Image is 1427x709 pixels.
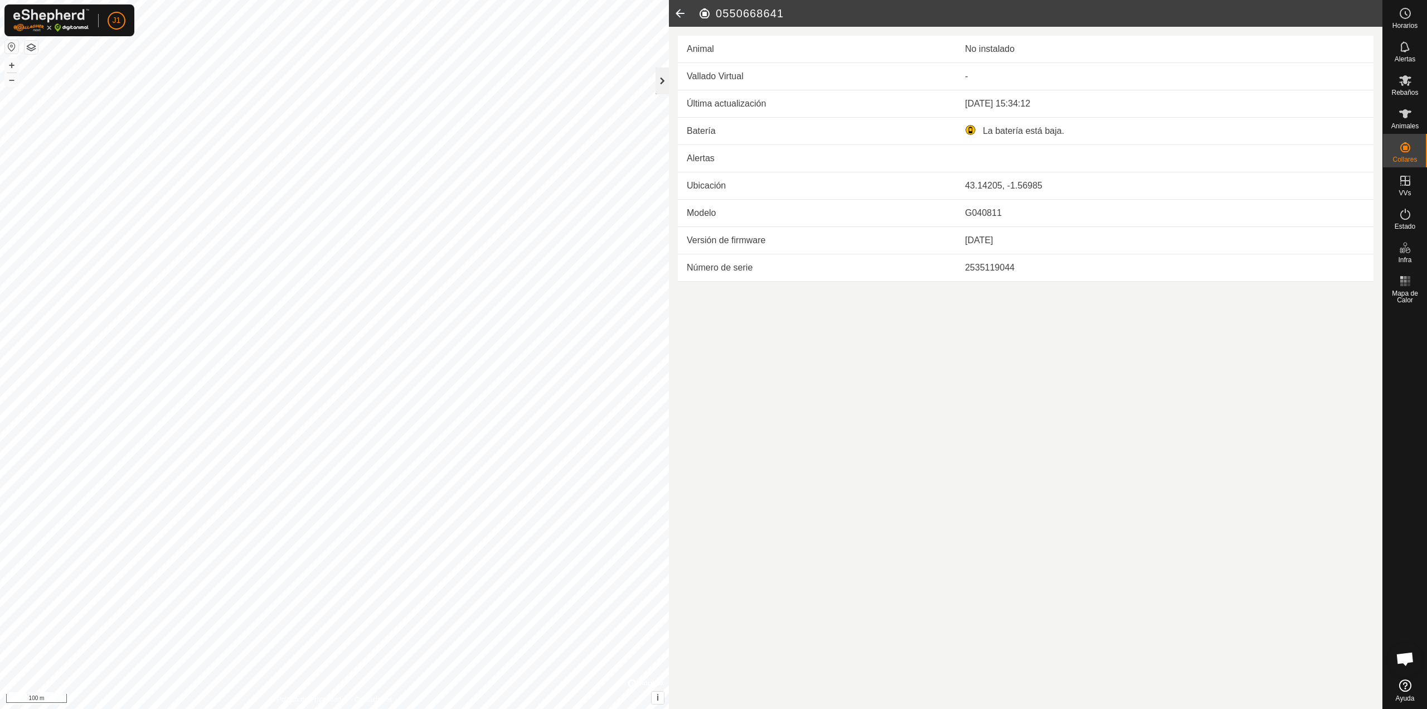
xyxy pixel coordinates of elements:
[277,694,341,705] a: Política de Privacidad
[1396,695,1415,702] span: Ayuda
[678,36,956,63] td: Animal
[678,172,956,200] td: Ubicación
[5,59,18,72] button: +
[1383,675,1427,706] a: Ayuda
[965,124,1365,138] div: La batería está baja.
[965,97,1365,110] div: [DATE] 15:34:12
[1391,123,1419,129] span: Animales
[657,693,659,702] span: i
[698,7,1382,20] h2: 0550668641
[678,254,956,282] td: Número de serie
[965,234,1365,247] div: [DATE]
[113,15,121,26] span: J1
[1395,223,1415,230] span: Estado
[1392,22,1418,29] span: Horarios
[652,692,664,704] button: i
[1391,89,1418,96] span: Rebaños
[678,145,956,172] td: Alertas
[1386,290,1424,303] span: Mapa de Calor
[965,71,968,81] app-display-virtual-paddock-transition: -
[1399,190,1411,196] span: VVs
[1395,56,1415,62] span: Alertas
[5,73,18,86] button: –
[678,118,956,145] td: Batería
[5,40,18,54] button: Restablecer Mapa
[13,9,89,32] img: Logo Gallagher
[355,694,392,705] a: Contáctenos
[678,63,956,90] td: Vallado Virtual
[678,200,956,227] td: Modelo
[1392,156,1417,163] span: Collares
[678,227,956,254] td: Versión de firmware
[965,206,1365,220] div: G040811
[965,261,1365,274] div: 2535119044
[1389,642,1422,676] div: Chat abierto
[25,41,38,54] button: Capas del Mapa
[1398,257,1411,263] span: Infra
[678,90,956,118] td: Última actualización
[965,179,1365,192] div: 43.14205, -1.56985
[965,42,1365,56] div: No instalado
